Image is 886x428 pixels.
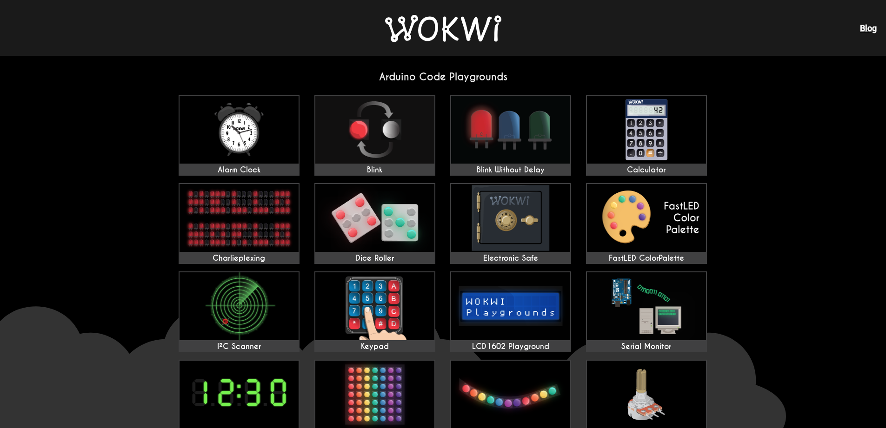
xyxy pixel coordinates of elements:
[587,342,706,351] div: Serial Monitor
[586,271,707,352] a: Serial Monitor
[587,165,706,175] div: Calculator
[315,184,434,252] img: Dice Roller
[315,96,434,164] img: Blink
[314,183,435,264] a: Dice Roller
[451,342,570,351] div: LCD1602 Playground
[860,23,877,33] a: Blog
[586,183,707,264] a: FastLED ColorPalette
[587,272,706,340] img: Serial Monitor
[587,96,706,164] img: Calculator
[450,183,571,264] a: Electronic Safe
[587,184,706,252] img: FastLED ColorPalette
[451,165,570,175] div: Blink Without Delay
[587,254,706,263] div: FastLED ColorPalette
[180,272,299,340] img: I²C Scanner
[179,271,300,352] a: I²C Scanner
[450,95,571,176] a: Blink Without Delay
[179,95,300,176] a: Alarm Clock
[315,272,434,340] img: Keypad
[451,96,570,164] img: Blink Without Delay
[314,95,435,176] a: Blink
[315,165,434,175] div: Blink
[180,342,299,351] div: I²C Scanner
[450,271,571,352] a: LCD1602 Playground
[180,96,299,164] img: Alarm Clock
[385,15,501,42] img: Wokwi
[451,184,570,252] img: Electronic Safe
[171,71,715,83] h2: Arduino Code Playgrounds
[315,254,434,263] div: Dice Roller
[179,183,300,264] a: Charlieplexing
[451,272,570,340] img: LCD1602 Playground
[180,165,299,175] div: Alarm Clock
[586,95,707,176] a: Calculator
[314,271,435,352] a: Keypad
[451,254,570,263] div: Electronic Safe
[180,254,299,263] div: Charlieplexing
[180,184,299,252] img: Charlieplexing
[315,342,434,351] div: Keypad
